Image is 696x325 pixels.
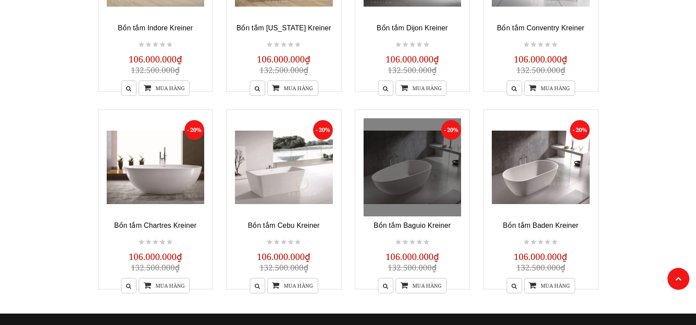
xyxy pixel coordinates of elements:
[538,238,543,246] i: Not rated yet!
[118,24,193,32] a: Bồn tắm Indore Kreiner
[153,41,158,49] i: Not rated yet!
[131,65,180,75] span: 132.500.000₫
[295,238,300,246] i: Not rated yet!
[516,65,565,75] span: 132.500.000₫
[386,53,439,65] span: 106.000.000₫
[497,24,584,32] a: Bồn tắm Conventry Kreiner
[137,237,173,248] div: Not rated yet!
[545,238,550,246] i: Not rated yet!
[403,238,408,246] i: Not rated yet!
[396,80,447,96] a: Mua hàng
[441,120,461,140] span: - 20%
[524,278,575,293] a: Mua hàng
[139,278,190,293] a: Mua hàng
[146,41,151,49] i: Not rated yet!
[160,41,165,49] i: Not rated yet!
[281,41,286,49] i: Not rated yet!
[374,222,451,229] a: Bồn tắm Baguio Kreiner
[531,41,536,49] i: Not rated yet!
[538,41,543,49] i: Not rated yet!
[545,41,550,49] i: Not rated yet!
[236,24,331,32] a: Bồn tắm [US_STATE] Kreiner
[424,41,429,49] i: Not rated yet!
[274,41,279,49] i: Not rated yet!
[129,53,182,65] span: 106.000.000₫
[257,53,310,65] span: 106.000.000₫
[267,41,272,49] i: Not rated yet!
[139,238,144,246] i: Not rated yet!
[139,41,144,49] i: Not rated yet!
[266,40,302,50] div: Not rated yet!
[184,120,204,140] span: - 20%
[139,80,190,96] a: Mua hàng
[386,251,439,263] span: 106.000.000₫
[388,65,436,75] span: 132.500.000₫
[523,40,559,50] div: Not rated yet!
[394,40,430,50] div: Not rated yet!
[260,65,308,75] span: 132.500.000₫
[503,222,578,229] a: Bồn tắm Baden Kreiner
[288,41,293,49] i: Not rated yet!
[524,80,575,96] a: Mua hàng
[524,41,529,49] i: Not rated yet!
[424,238,429,246] i: Not rated yet!
[288,238,293,246] i: Not rated yet!
[274,238,279,246] i: Not rated yet!
[396,278,447,293] a: Mua hàng
[552,238,557,246] i: Not rated yet!
[388,262,436,273] span: 132.500.000₫
[410,238,415,246] i: Not rated yet!
[313,120,333,140] span: - 20%
[267,278,318,293] a: Mua hàng
[396,41,401,49] i: Not rated yet!
[131,262,180,273] span: 132.500.000₫
[403,41,408,49] i: Not rated yet!
[410,41,415,49] i: Not rated yet!
[153,238,158,246] i: Not rated yet!
[114,222,196,229] a: Bồn tắm Chartres Kreiner
[396,238,401,246] i: Not rated yet!
[514,53,567,65] span: 106.000.000₫
[417,238,422,246] i: Not rated yet!
[514,251,567,263] span: 106.000.000₫
[167,41,172,49] i: Not rated yet!
[248,222,320,229] a: Bồn tắm Cebu Kreiner
[160,238,165,246] i: Not rated yet!
[531,238,536,246] i: Not rated yet!
[377,24,448,32] a: Bồn tắm Dijon Kreiner
[266,237,302,248] div: Not rated yet!
[167,238,172,246] i: Not rated yet!
[146,238,151,246] i: Not rated yet!
[257,251,310,263] span: 106.000.000₫
[667,268,689,290] a: Lên đầu trang
[137,40,173,50] div: Not rated yet!
[129,251,182,263] span: 106.000.000₫
[552,41,557,49] i: Not rated yet!
[394,237,430,248] div: Not rated yet!
[295,41,300,49] i: Not rated yet!
[260,262,308,273] span: 132.500.000₫
[523,237,559,248] div: Not rated yet!
[570,120,590,140] span: - 20%
[267,238,272,246] i: Not rated yet!
[524,238,529,246] i: Not rated yet!
[281,238,286,246] i: Not rated yet!
[267,80,318,96] a: Mua hàng
[516,262,565,273] span: 132.500.000₫
[417,41,422,49] i: Not rated yet!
